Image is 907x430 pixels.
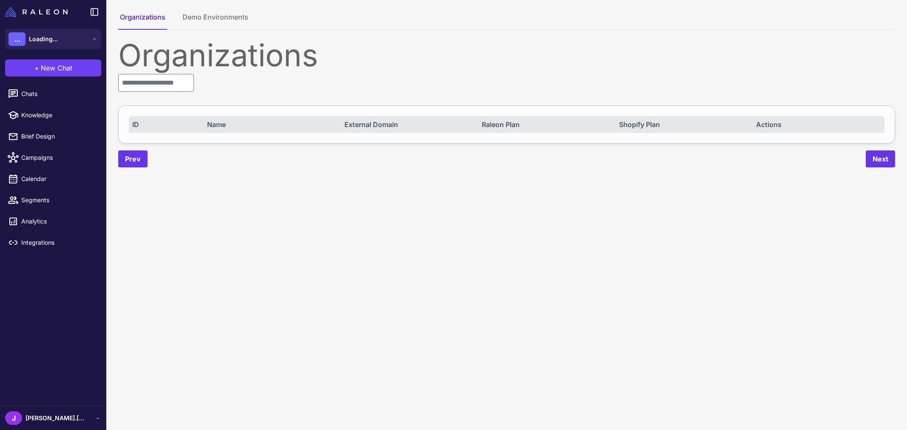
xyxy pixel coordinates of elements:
div: Name [207,119,332,130]
a: Calendar [3,170,103,188]
span: Knowledge [21,110,96,120]
span: Calendar [21,174,96,184]
img: Raleon Logo [5,7,68,17]
div: J [5,411,22,425]
span: New Chat [41,63,72,73]
a: Campaigns [3,149,103,167]
button: Next [866,150,895,167]
span: [PERSON_NAME].[PERSON_NAME] [26,413,85,423]
button: Organizations [118,12,167,30]
button: +New Chat [5,59,101,76]
a: Chats [3,85,103,103]
span: Segments [21,195,96,205]
a: Knowledge [3,106,103,124]
div: ... [9,32,26,46]
a: Brief Design [3,127,103,145]
div: Raleon Plan [482,119,607,130]
span: Integrations [21,238,96,247]
span: Brief Design [21,132,96,141]
div: Shopify Plan [619,119,744,130]
span: Loading... [29,34,58,44]
span: Chats [21,89,96,99]
button: Demo Environments [181,12,250,30]
a: Raleon Logo [5,7,71,17]
div: ID [132,119,195,130]
button: Prev [118,150,148,167]
span: Campaigns [21,153,96,162]
button: ...Loading... [5,29,101,49]
a: Segments [3,191,103,209]
div: Actions [756,119,881,130]
div: External Domain [344,119,469,130]
div: Organizations [118,40,895,71]
span: Analytics [21,217,96,226]
a: Integrations [3,234,103,252]
span: + [34,63,39,73]
a: Analytics [3,212,103,230]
